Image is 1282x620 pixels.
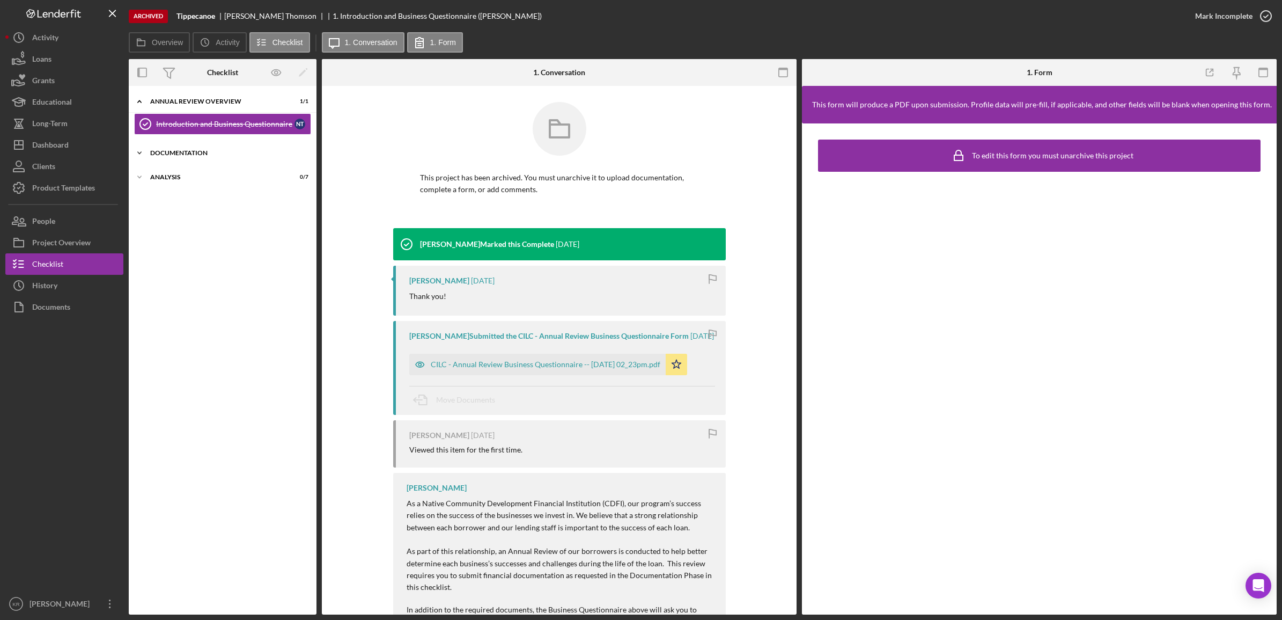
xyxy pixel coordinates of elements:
[420,240,554,249] div: [PERSON_NAME] Marked this Complete
[32,177,95,201] div: Product Templates
[5,177,123,199] button: Product Templates
[812,100,1272,109] div: This form will produce a PDF upon submission. Profile data will pre-fill, if applicable, and othe...
[5,134,123,156] button: Dashboard
[5,232,123,253] button: Project Overview
[407,32,463,53] button: 1. Form
[32,70,55,94] div: Grants
[409,276,469,285] div: [PERSON_NAME]
[272,38,303,47] label: Checklist
[471,431,495,440] time: 2024-04-16 18:18
[436,395,495,404] span: Move Documents
[556,240,579,249] time: 2024-04-16 21:21
[129,10,168,23] div: Archived
[5,156,123,177] button: Clients
[5,253,123,275] button: Checklist
[333,12,542,20] div: 1. Introduction and Business Questionnaire ([PERSON_NAME])
[32,232,91,256] div: Project Overview
[409,290,446,302] p: Thank you!
[409,431,469,440] div: [PERSON_NAME]
[5,70,123,91] button: Grants
[409,332,689,340] div: [PERSON_NAME] Submitted the CILC - Annual Review Business Questionnaire Form
[409,446,522,454] div: Viewed this item for the first time.
[972,151,1133,160] div: To edit this form you must unarchive this project
[5,593,123,615] button: KR[PERSON_NAME]
[193,32,246,53] button: Activity
[407,498,715,546] p: As a Native Community Development Financial Institution (CDFI), our program’s success relies on t...
[1027,68,1052,77] div: 1. Form
[431,360,660,369] div: CILC - Annual Review Business Questionnaire -- [DATE] 02_23pm.pdf
[32,156,55,180] div: Clients
[32,253,63,278] div: Checklist
[533,68,585,77] div: 1. Conversation
[32,134,69,158] div: Dashboard
[407,484,467,492] div: [PERSON_NAME]
[430,38,456,47] label: 1. Form
[207,68,238,77] div: Checklist
[224,12,326,20] div: [PERSON_NAME] Thomson
[5,113,123,134] button: Long-Term
[322,32,404,53] button: 1. Conversation
[156,120,294,128] div: Introduction and Business Questionnaire
[420,172,699,196] p: This project has been archived. You must unarchive it to upload documentation, complete a form, o...
[1184,5,1277,27] button: Mark Incomplete
[1246,573,1271,599] div: Open Intercom Messenger
[152,38,183,47] label: Overview
[32,275,57,299] div: History
[5,275,123,296] button: History
[32,296,70,320] div: Documents
[176,12,215,20] b: Tippecanoe
[345,38,397,47] label: 1. Conversation
[5,48,123,70] button: Loans
[294,119,305,129] div: N T
[32,27,58,51] div: Activity
[471,276,495,285] time: 2024-04-16 21:21
[150,98,282,105] div: Annual Review Overview
[5,91,123,113] button: Educational
[1195,5,1252,27] div: Mark Incomplete
[32,210,55,235] div: People
[216,38,239,47] label: Activity
[32,48,51,72] div: Loans
[150,174,282,180] div: Analysis
[5,27,123,48] button: Activity
[289,174,308,180] div: 0 / 7
[32,91,72,115] div: Educational
[129,32,190,53] button: Overview
[12,601,19,607] text: KR
[249,32,310,53] button: Checklist
[134,113,311,135] a: Introduction and Business QuestionnaireNT
[150,150,303,156] div: Documentation
[407,545,715,606] p: As part of this relationship, an Annual Review of our borrowers is conducted to help better deter...
[27,593,97,617] div: [PERSON_NAME]
[289,98,308,105] div: 1 / 1
[5,296,123,318] button: Documents
[5,210,123,232] button: People
[409,354,687,375] button: CILC - Annual Review Business Questionnaire -- [DATE] 02_23pm.pdf
[32,113,68,137] div: Long-Term
[690,332,714,340] time: 2024-04-16 18:23
[409,386,506,413] button: Move Documents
